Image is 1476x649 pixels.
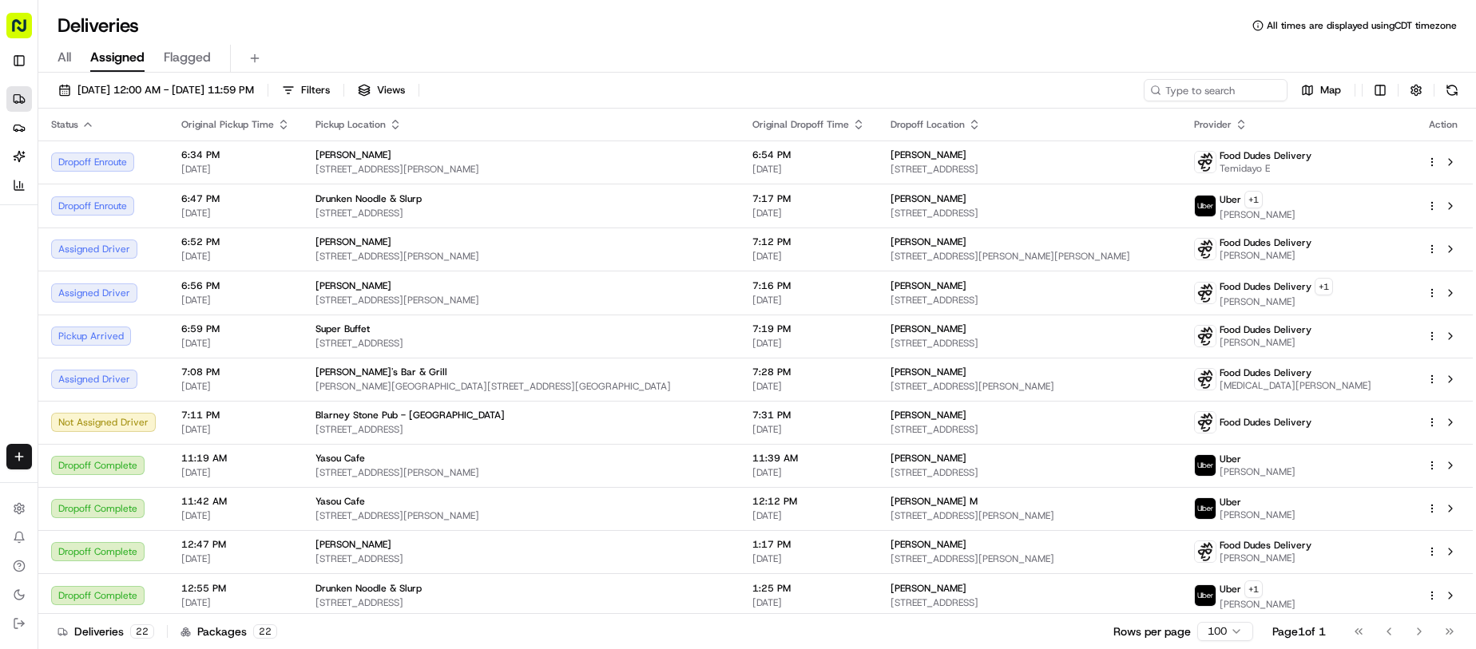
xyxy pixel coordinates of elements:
[16,65,291,90] p: Welcome 👋
[1220,236,1311,249] span: Food Dudes Delivery
[1244,580,1263,598] button: +1
[1195,283,1216,303] img: food_dudes.png
[1195,239,1216,259] img: food_dudes.png
[891,337,1168,350] span: [STREET_ADDRESS]
[1220,366,1311,379] span: Food Dudes Delivery
[1220,465,1295,478] span: [PERSON_NAME]
[181,509,290,522] span: [DATE]
[1220,552,1311,564] span: [PERSON_NAME]
[315,596,727,609] span: [STREET_ADDRESS]
[891,380,1168,393] span: [STREET_ADDRESS][PERSON_NAME]
[58,623,154,639] div: Deliveries
[181,538,290,551] span: 12:47 PM
[181,366,290,378] span: 7:08 PM
[891,582,966,595] span: [PERSON_NAME]
[752,192,865,205] span: 7:17 PM
[1272,623,1326,639] div: Page 1 of 1
[181,118,274,131] span: Original Pickup Time
[752,294,865,307] span: [DATE]
[1441,79,1463,101] button: Refresh
[315,163,727,176] span: [STREET_ADDRESS][PERSON_NAME]
[752,552,865,565] span: [DATE]
[752,380,865,393] span: [DATE]
[891,207,1168,220] span: [STREET_ADDRESS]
[50,291,129,304] span: [PERSON_NAME]
[181,495,290,508] span: 11:42 AM
[130,624,154,639] div: 22
[181,423,290,436] span: [DATE]
[181,235,290,248] span: 6:52 PM
[315,366,447,378] span: [PERSON_NAME]'s Bar & Grill
[301,83,330,97] span: Filters
[50,248,111,261] span: FDD Support
[34,153,62,182] img: 9188753566659_6852d8bf1fb38e338040_72.png
[181,207,290,220] span: [DATE]
[315,235,391,248] span: [PERSON_NAME]
[181,163,290,176] span: [DATE]
[1195,585,1216,606] img: uber-new-logo.jpeg
[181,148,290,161] span: 6:34 PM
[181,552,290,565] span: [DATE]
[129,351,263,380] a: 💻API Documentation
[752,250,865,263] span: [DATE]
[1144,79,1288,101] input: Type to search
[32,358,122,374] span: Knowledge Base
[891,192,966,205] span: [PERSON_NAME]
[72,169,220,182] div: We're available if you need us!
[891,423,1168,436] span: [STREET_ADDRESS]
[891,596,1168,609] span: [STREET_ADDRESS]
[891,409,966,421] span: [PERSON_NAME]
[315,148,391,161] span: [PERSON_NAME]
[1194,118,1232,131] span: Provider
[1195,541,1216,562] img: food_dudes.png
[181,337,290,350] span: [DATE]
[1220,295,1333,308] span: [PERSON_NAME]
[891,250,1168,263] span: [STREET_ADDRESS][PERSON_NAME][PERSON_NAME]
[10,351,129,380] a: 📗Knowledge Base
[181,323,290,335] span: 6:59 PM
[1195,498,1216,519] img: uber-new-logo.jpeg
[181,452,290,465] span: 11:19 AM
[181,623,277,639] div: Packages
[1220,598,1295,611] span: [PERSON_NAME]
[32,292,45,305] img: 1736555255976-a54dd68f-1ca7-489b-9aae-adbdc363a1c4
[1294,79,1348,101] button: Map
[164,48,211,67] span: Flagged
[315,380,727,393] span: [PERSON_NAME][GEOGRAPHIC_DATA][STREET_ADDRESS][GEOGRAPHIC_DATA]
[315,552,727,565] span: [STREET_ADDRESS]
[752,148,865,161] span: 6:54 PM
[315,337,727,350] span: [STREET_ADDRESS]
[377,83,405,97] span: Views
[752,509,865,522] span: [DATE]
[315,466,727,479] span: [STREET_ADDRESS][PERSON_NAME]
[752,466,865,479] span: [DATE]
[275,79,337,101] button: Filters
[1315,278,1333,295] button: +1
[891,366,966,378] span: [PERSON_NAME]
[1195,412,1216,433] img: food_dudes.png
[315,323,370,335] span: Super Buffet
[42,104,264,121] input: Clear
[77,83,254,97] span: [DATE] 12:00 AM - [DATE] 11:59 PM
[16,233,42,259] img: FDD Support
[315,582,422,595] span: Drunken Noodle & Slurp
[72,153,262,169] div: Start new chat
[141,291,174,304] span: [DATE]
[248,205,291,224] button: See all
[1220,162,1311,175] span: Temidayo E
[1113,623,1191,639] p: Rows per page
[181,192,290,205] span: 6:47 PM
[1195,152,1216,172] img: food_dudes.png
[181,409,290,421] span: 7:11 PM
[133,291,138,304] span: •
[752,538,865,551] span: 1:17 PM
[315,294,727,307] span: [STREET_ADDRESS][PERSON_NAME]
[752,323,865,335] span: 7:19 PM
[1220,208,1295,221] span: [PERSON_NAME]
[752,366,865,378] span: 7:28 PM
[253,624,277,639] div: 22
[891,495,978,508] span: [PERSON_NAME] M
[1195,455,1216,476] img: uber-new-logo.jpeg
[51,118,78,131] span: Status
[891,118,965,131] span: Dropoff Location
